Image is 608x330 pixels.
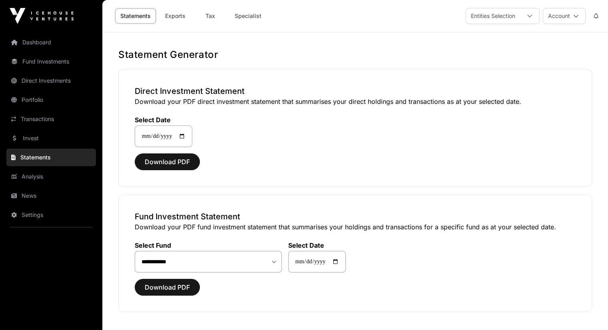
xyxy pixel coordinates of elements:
button: Download PDF [135,153,200,170]
h3: Fund Investment Statement [135,211,576,222]
a: Portfolio [6,91,96,109]
p: Download your PDF fund investment statement that summarises your holdings and transactions for a ... [135,222,576,232]
img: Icehouse Ventures Logo [10,8,74,24]
h3: Direct Investment Statement [135,85,576,97]
span: Download PDF [145,282,190,292]
div: Entities Selection [466,8,520,24]
button: Download PDF [135,279,200,296]
button: Account [543,8,586,24]
p: Download your PDF direct investment statement that summarises your direct holdings and transactio... [135,97,576,106]
a: News [6,187,96,205]
a: Analysis [6,168,96,185]
a: Transactions [6,110,96,128]
h1: Statement Generator [118,48,592,61]
label: Select Fund [135,241,282,249]
a: Exports [159,8,191,24]
a: Dashboard [6,34,96,51]
a: Download PDF [135,161,200,169]
iframe: Chat Widget [568,292,608,330]
label: Select Date [288,241,346,249]
label: Select Date [135,116,192,124]
a: Specialist [229,8,267,24]
a: Tax [194,8,226,24]
a: Fund Investments [6,53,96,70]
a: Invest [6,129,96,147]
span: Download PDF [145,157,190,167]
a: Direct Investments [6,72,96,89]
a: Statements [115,8,156,24]
a: Settings [6,206,96,224]
a: Statements [6,149,96,166]
a: Download PDF [135,287,200,295]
